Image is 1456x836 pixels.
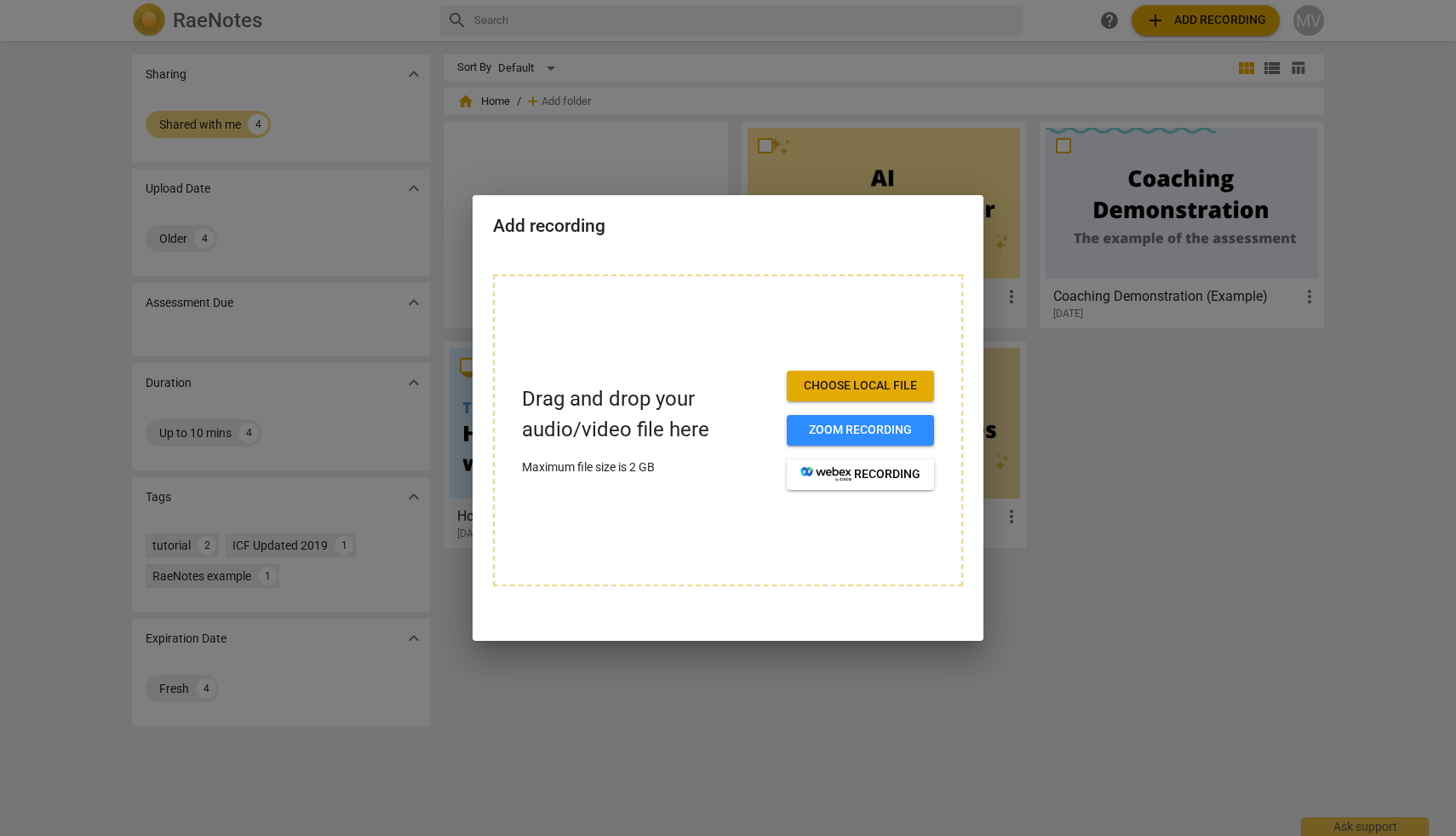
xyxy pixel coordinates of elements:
[522,384,773,444] p: Drag and drop your audio/video file here
[787,371,934,401] button: Choose local file
[787,415,934,446] button: Zoom recording
[493,216,963,237] h2: Add recording
[800,378,920,395] span: Choose local file
[522,458,773,476] p: Maximum file size is 2 GB
[787,459,934,490] button: recording
[800,466,920,483] span: recording
[800,422,920,439] span: Zoom recording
